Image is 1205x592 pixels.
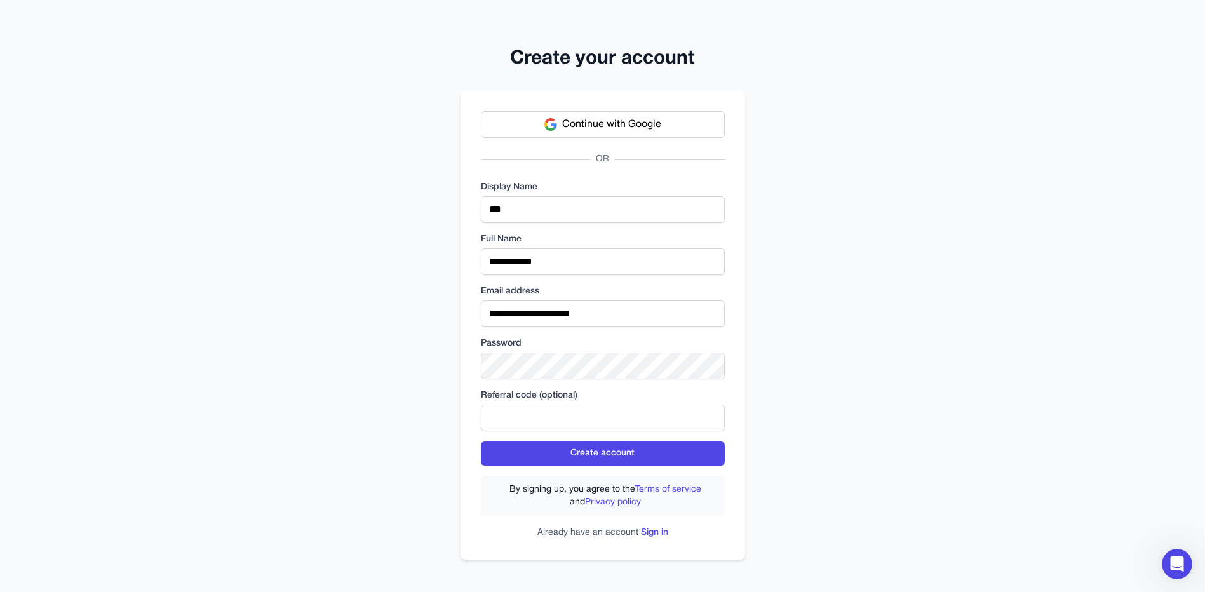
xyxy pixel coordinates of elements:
label: By signing up, you agree to the and [494,483,717,509]
span: Continue with Google [562,117,661,132]
a: Terms of service [635,485,701,494]
label: Email address [481,285,725,298]
span: OR [591,153,614,166]
label: Full Name [481,233,725,246]
a: Privacy policy [585,498,641,506]
iframe: Intercom live chat [1162,549,1192,579]
button: Create account [481,441,725,466]
label: Password [481,337,725,350]
p: Already have an account [481,527,725,539]
img: Google [544,118,557,131]
h2: Create your account [461,48,745,71]
label: Referral code (optional) [481,389,725,402]
label: Display Name [481,181,725,194]
a: Sign in [641,528,668,537]
button: Continue with Google [481,111,725,138]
